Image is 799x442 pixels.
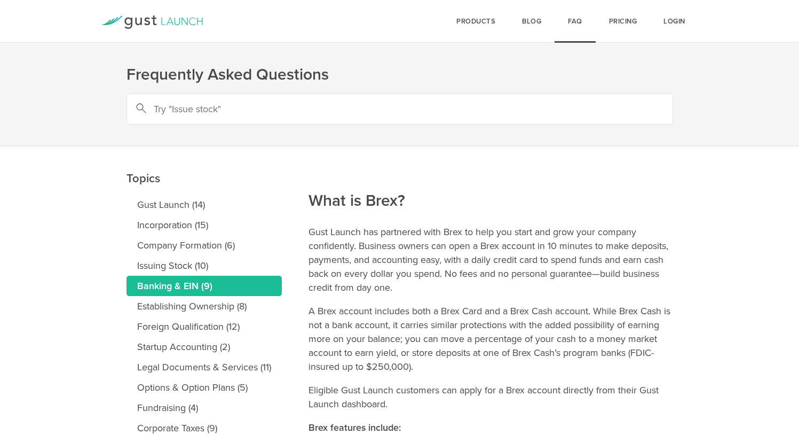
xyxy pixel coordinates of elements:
[308,422,401,433] strong: Brex features include:
[308,304,673,374] p: A Brex account includes both a Brex Card and a Brex Cash account. While Brex Cash is not a bank a...
[126,377,282,398] a: Options & Option Plans (5)
[126,96,282,189] h2: Topics
[126,235,282,255] a: Company Formation (6)
[126,276,282,296] a: Banking & EIN (9)
[126,398,282,418] a: Fundraising (4)
[308,383,673,411] p: Eligible Gust Launch customers can apply for a Brex account directly from their Gust Launch dashb...
[126,64,673,86] h1: Frequently Asked Questions
[126,215,282,235] a: Incorporation (15)
[126,418,282,438] a: Corporate Taxes (9)
[126,195,282,215] a: Gust Launch (14)
[308,118,673,212] h2: What is Brex?
[126,255,282,276] a: Issuing Stock (10)
[308,225,673,294] p: Gust Launch has partnered with Brex to help you start and grow your company confidently. Business...
[126,316,282,337] a: Foreign Qualification (12)
[126,337,282,357] a: Startup Accounting (2)
[126,296,282,316] a: Establishing Ownership (8)
[126,357,282,377] a: Legal Documents & Services (11)
[126,94,673,125] input: Try "Issue stock"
